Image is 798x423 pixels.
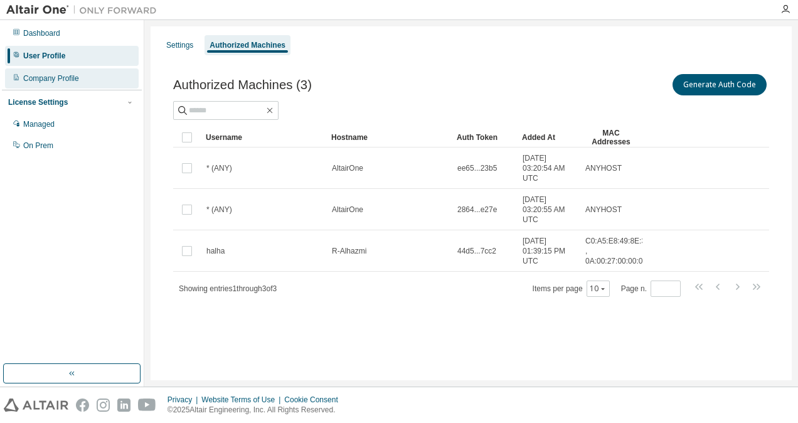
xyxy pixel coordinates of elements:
[523,236,574,266] span: [DATE] 01:39:15 PM UTC
[457,246,496,256] span: 44d5...7cc2
[533,281,610,297] span: Items per page
[168,405,346,415] p: © 2025 Altair Engineering, Inc. All Rights Reserved.
[332,163,363,173] span: AltairOne
[673,74,767,95] button: Generate Auth Code
[97,399,110,412] img: instagram.svg
[206,163,232,173] span: * (ANY)
[4,399,68,412] img: altair_logo.svg
[23,119,55,129] div: Managed
[331,127,447,147] div: Hostname
[210,40,285,50] div: Authorized Machines
[166,40,193,50] div: Settings
[457,163,497,173] span: ee65...23b5
[168,395,201,405] div: Privacy
[173,78,312,92] span: Authorized Machines (3)
[179,284,277,293] span: Showing entries 1 through 3 of 3
[457,205,497,215] span: 2864...e27e
[585,205,622,215] span: ANYHOST
[206,205,232,215] span: * (ANY)
[76,399,89,412] img: facebook.svg
[8,97,68,107] div: License Settings
[585,236,650,266] span: C0:A5:E8:49:8E:37 , 0A:00:27:00:00:0C
[585,127,637,147] div: MAC Addresses
[201,395,284,405] div: Website Terms of Use
[117,399,130,412] img: linkedin.svg
[23,28,60,38] div: Dashboard
[206,127,321,147] div: Username
[332,205,363,215] span: AltairOne
[523,153,574,183] span: [DATE] 03:20:54 AM UTC
[138,399,156,412] img: youtube.svg
[23,141,53,151] div: On Prem
[522,127,575,147] div: Added At
[523,195,574,225] span: [DATE] 03:20:55 AM UTC
[457,127,512,147] div: Auth Token
[6,4,163,16] img: Altair One
[332,246,366,256] span: R-Alhazmi
[23,73,79,83] div: Company Profile
[585,163,622,173] span: ANYHOST
[621,281,681,297] span: Page n.
[284,395,345,405] div: Cookie Consent
[590,284,607,294] button: 10
[23,51,65,61] div: User Profile
[206,246,225,256] span: halha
